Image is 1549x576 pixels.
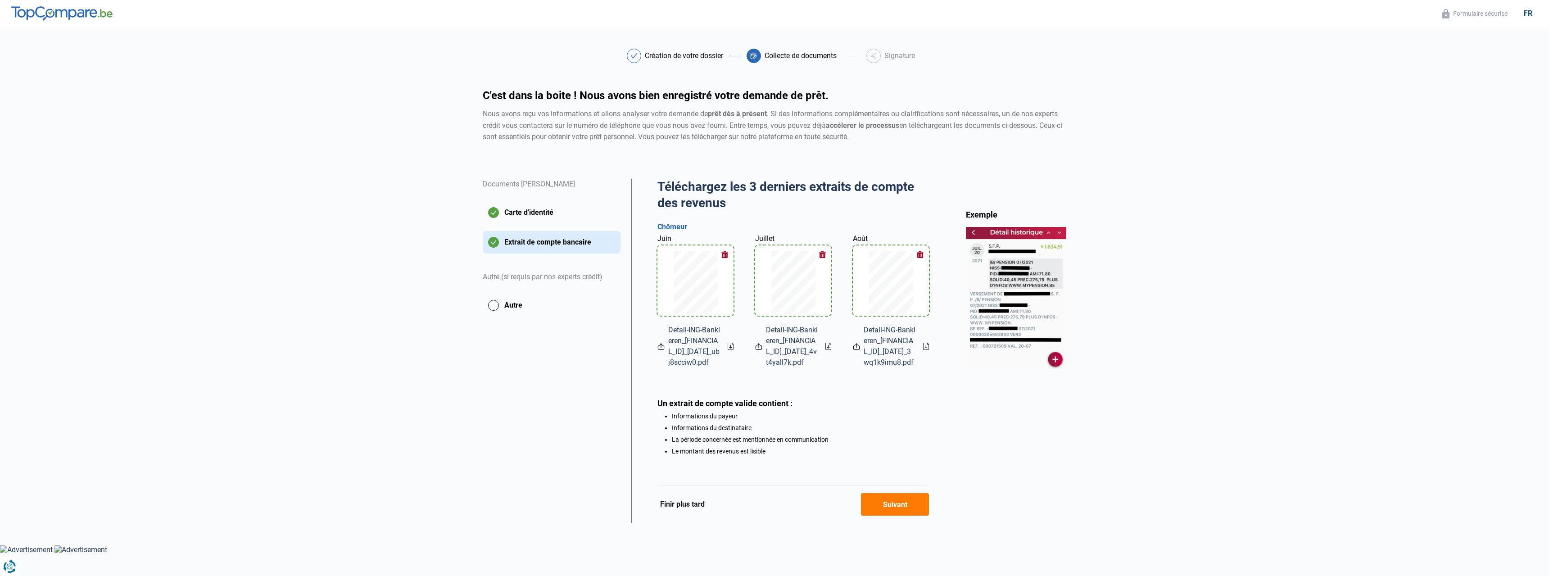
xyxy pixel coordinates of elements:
strong: accélerer le processus [826,121,899,130]
span: Detail-ING-Bankieren_[FINANCIAL_ID]_[DATE]_ubj8scciw0.pdf [668,325,720,368]
div: Autre (si requis par nos experts crédit) [483,261,621,294]
div: Collecte de documents [765,52,837,59]
img: Advertisement [54,545,107,554]
h1: C'est dans la boite ! Nous avons bien enregistré votre demande de prêt. [483,90,1066,101]
div: Signature [884,52,915,59]
div: Un extrait de compte valide contient : [657,399,929,408]
div: Nous avons reçu vos informations et allons analyser votre demande de . Si des informations complé... [483,108,1066,143]
button: Suivant [861,493,929,516]
div: Exemple [966,209,1067,220]
h3: Chômeur [657,222,929,232]
li: Le montant des revenus est lisible [672,448,929,455]
li: La période concernée est mentionnée en communication [672,436,929,443]
a: Download [728,343,734,350]
img: bankStatement [966,227,1067,369]
li: Informations du destinataire [672,424,929,431]
button: Carte d'identité [483,201,621,224]
strong: prêt dès à présent [708,109,767,118]
h2: Téléchargez les 3 derniers extraits de compte des revenus [657,179,929,212]
button: Finir plus tard [657,499,707,510]
a: Download [923,343,929,350]
label: Juillet [755,233,774,244]
button: Autre [483,294,621,317]
div: fr [1518,9,1538,18]
span: Detail-ING-Bankieren_[FINANCIAL_ID]_[DATE]_4vt4yall7k.pdf [766,325,818,368]
div: Documents [PERSON_NAME] [483,179,621,201]
label: Août [853,233,868,244]
li: Informations du payeur [672,413,929,420]
button: Extrait de compte bancaire [483,231,621,254]
button: Formulaire sécurisé [1440,9,1510,19]
label: Juin [657,233,671,244]
span: Detail-ING-Bankieren_[FINANCIAL_ID]_[DATE]_3wq1k9imu8.pdf [864,325,916,368]
div: Création de votre dossier [645,52,723,59]
a: Download [825,343,831,350]
img: TopCompare.be [11,6,113,21]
